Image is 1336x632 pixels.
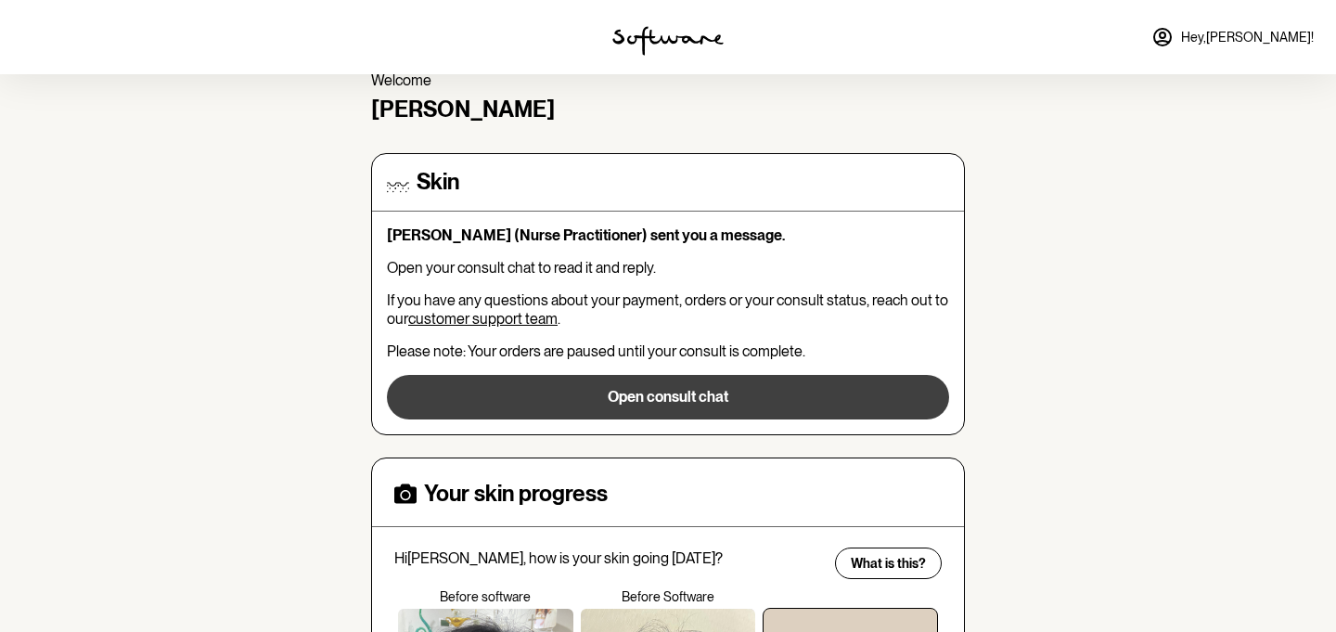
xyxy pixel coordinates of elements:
[394,589,577,605] p: Before software
[1181,30,1314,45] span: Hey, [PERSON_NAME] !
[612,26,724,56] img: software logo
[387,375,949,419] button: Open consult chat
[387,226,949,244] p: [PERSON_NAME] (Nurse Practitioner) sent you a message.
[387,259,949,277] p: Open your consult chat to read it and reply.
[835,548,942,579] button: What is this?
[577,589,760,605] p: Before Software
[371,71,965,89] p: Welcome
[851,556,926,572] span: What is this?
[387,291,949,327] p: If you have any questions about your payment, orders or your consult status, reach out to our .
[394,549,823,567] p: Hi [PERSON_NAME] , how is your skin going [DATE]?
[371,97,965,123] h4: [PERSON_NAME]
[417,169,459,196] h4: Skin
[408,310,558,328] a: customer support team
[424,481,608,508] h4: Your skin progress
[387,342,949,360] p: Please note: Your orders are paused until your consult is complete.
[1140,15,1325,59] a: Hey,[PERSON_NAME]!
